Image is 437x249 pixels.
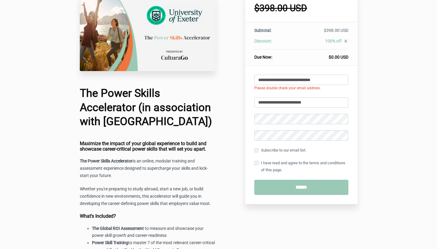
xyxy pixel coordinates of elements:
[80,186,216,207] p: Whether you're preparing to study abroad, start a new job, or build confidence in new environment...
[92,225,216,240] li: to measure and showcase your power skill growth and career-readiness
[329,55,348,60] span: $0.00 USD
[92,226,144,231] strong: The Global ROI Assessment
[342,39,348,45] a: close
[80,213,216,219] h4: What's Included?
[254,49,294,60] th: Due Now:
[254,147,306,154] label: Subscribe to our email list.
[80,86,216,129] h1: The Power Skills Accelerator (in association with [GEOGRAPHIC_DATA])
[80,141,216,152] h4: Maximize the impact of your global experience to build and showcase career-critical power skills ...
[254,28,271,33] span: Subtotal:
[254,160,348,173] label: I have read and agree to the terms and conditions of this page.
[254,4,348,13] h1: $398.00 USD
[254,38,294,49] th: Discount:
[254,148,259,152] input: Subscribe to our email list.
[254,85,348,91] li: Please double check your email address.
[80,159,133,163] strong: The Power Skills Accelerator
[294,27,348,38] td: $398.00 USD
[254,161,259,165] input: I have read and agree to the terms and conditions of this page.
[92,240,128,245] strong: Power Skill Training
[80,158,216,179] p: is an online, modular training and assessment experience designed to supercharge your skills and ...
[343,39,348,44] i: close
[325,39,342,43] span: 100% off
